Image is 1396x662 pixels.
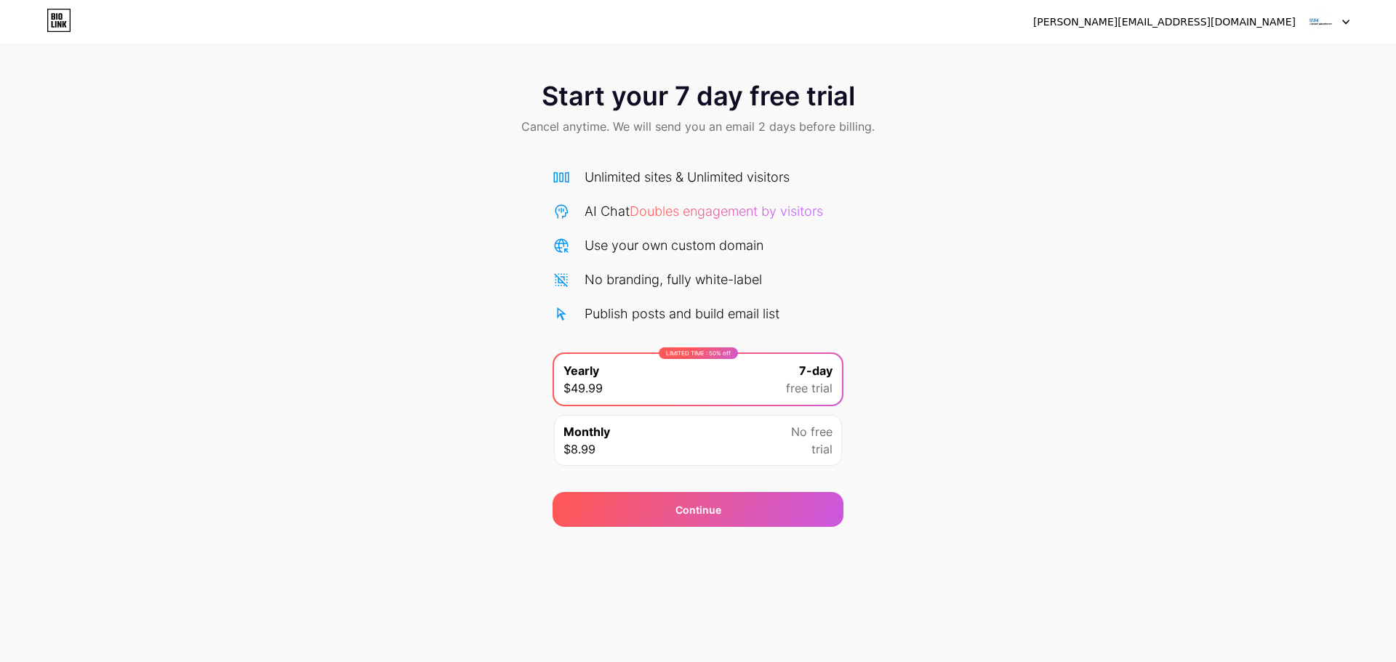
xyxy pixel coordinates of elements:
span: Cancel anytime. We will send you an email 2 days before billing. [521,118,875,135]
div: Continue [675,502,721,517]
div: AI Chat [585,201,823,221]
span: Doubles engagement by visitors [630,203,823,219]
span: Monthly [563,423,610,440]
span: free trial [786,379,833,397]
div: No branding, fully white-label [585,270,762,289]
span: Yearly [563,362,599,379]
img: nhsgm [1307,8,1334,36]
span: $49.99 [563,379,603,397]
div: Publish posts and build email list [585,304,779,323]
span: Start your 7 day free trial [542,81,855,110]
div: Use your own custom domain [585,235,763,255]
span: No free [791,423,833,440]
span: trial [811,440,833,458]
div: [PERSON_NAME][EMAIL_ADDRESS][DOMAIN_NAME] [1033,15,1296,30]
span: 7-day [799,362,833,379]
span: $8.99 [563,440,595,458]
div: LIMITED TIME : 50% off [659,347,738,359]
div: Unlimited sites & Unlimited visitors [585,167,790,187]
